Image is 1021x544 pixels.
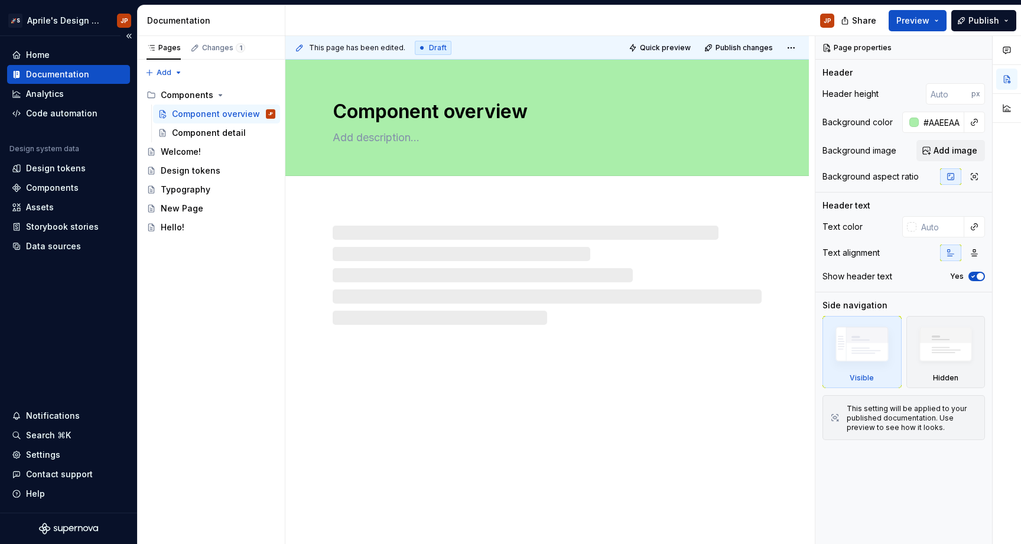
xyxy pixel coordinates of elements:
div: Side navigation [822,299,887,311]
p: px [971,89,980,99]
div: Changes [202,43,245,53]
div: Component overview [172,108,260,120]
span: 1 [236,43,245,53]
div: 🚀S [8,14,22,28]
span: Draft [429,43,447,53]
input: Auto [926,83,971,105]
div: Header text [822,200,870,211]
a: Component overviewJP [153,105,280,123]
button: Publish changes [701,40,778,56]
svg: Supernova Logo [39,523,98,535]
a: Components [7,178,130,197]
div: This setting will be applied to your published documentation. Use preview to see how it looks. [847,404,977,432]
button: Search ⌘K [7,426,130,445]
a: New Page [142,199,280,218]
div: Header [822,67,853,79]
div: Typography [161,184,210,196]
a: Home [7,45,130,64]
div: JP [824,16,831,25]
div: Text color [822,221,863,233]
a: Settings [7,445,130,464]
div: Aprile's Design System [27,15,103,27]
button: Notifications [7,406,130,425]
div: Component detail [172,127,246,139]
a: Code automation [7,104,130,123]
div: Storybook stories [26,221,99,233]
button: Add [142,64,186,81]
a: Hello! [142,218,280,237]
a: Component detail [153,123,280,142]
a: Typography [142,180,280,199]
div: Documentation [26,69,89,80]
div: Notifications [26,410,80,422]
button: Quick preview [625,40,696,56]
a: Analytics [7,84,130,103]
div: Header height [822,88,879,100]
div: Search ⌘K [26,429,71,441]
button: Collapse sidebar [121,28,137,44]
span: Preview [896,15,929,27]
div: Components [142,86,280,105]
div: Background color [822,116,893,128]
label: Yes [950,272,964,281]
div: Components [161,89,213,101]
div: Home [26,49,50,61]
div: Hello! [161,221,184,233]
a: Design tokens [7,159,130,178]
div: Text alignment [822,247,880,259]
div: New Page [161,203,203,214]
div: Design tokens [26,162,86,174]
div: Components [26,182,79,194]
div: Data sources [26,240,81,252]
div: Analytics [26,88,64,100]
button: Publish [951,10,1016,31]
div: Background aspect ratio [822,171,919,183]
a: Storybook stories [7,217,130,236]
span: Add image [934,145,977,157]
div: Design tokens [161,165,220,177]
button: Share [835,10,884,31]
div: Documentation [147,15,280,27]
a: Assets [7,198,130,217]
div: Pages [147,43,181,53]
div: Background image [822,145,896,157]
input: Auto [919,112,964,133]
div: JP [121,16,128,25]
div: Visible [822,316,902,388]
button: Contact support [7,465,130,484]
button: 🚀SAprile's Design SystemJP [2,8,135,33]
div: Settings [26,449,60,461]
a: Welcome! [142,142,280,161]
span: This page has been edited. [309,43,405,53]
button: Help [7,484,130,503]
div: Show header text [822,271,892,282]
div: Page tree [142,86,280,237]
div: Design system data [9,144,79,154]
a: Documentation [7,65,130,84]
textarea: Component overview [330,97,759,126]
a: Data sources [7,237,130,256]
input: Auto [916,216,964,237]
div: Visible [850,373,874,383]
span: Publish changes [716,43,773,53]
button: Preview [889,10,947,31]
a: Design tokens [142,161,280,180]
span: Quick preview [640,43,691,53]
div: Code automation [26,108,97,119]
div: Assets [26,201,54,213]
div: Help [26,488,45,500]
span: Share [852,15,876,27]
span: Add [157,68,171,77]
div: Welcome! [161,146,201,158]
div: Hidden [906,316,986,388]
div: JP [268,108,273,120]
div: Contact support [26,468,93,480]
span: Publish [968,15,999,27]
div: Hidden [933,373,958,383]
button: Add image [916,140,985,161]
